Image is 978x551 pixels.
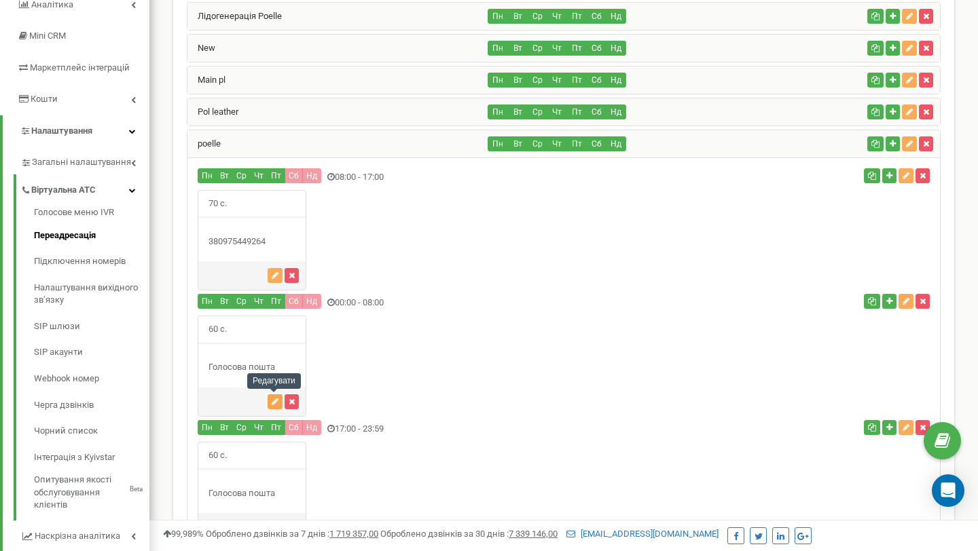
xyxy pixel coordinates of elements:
button: Нд [606,41,626,56]
button: Вт [216,168,233,183]
a: SIP акаунти [34,339,149,366]
div: Редагувати [247,373,301,389]
span: 60 с. [198,316,237,343]
button: Пн [488,73,508,88]
button: Чт [547,136,567,151]
button: Чт [250,294,268,309]
button: Нд [302,168,321,183]
a: Опитування якості обслуговування клієнтівBeta [34,470,149,512]
button: Сб [586,104,606,119]
button: Чт [547,73,567,88]
div: Open Intercom Messenger [932,474,964,507]
a: Інтеграція з Kyivstar [34,444,149,471]
button: Вт [507,104,528,119]
button: Пн [198,420,217,435]
button: Ср [527,136,547,151]
a: Налаштування [3,115,149,147]
button: Вт [507,41,528,56]
button: Сб [586,136,606,151]
button: Пт [267,168,285,183]
a: New [187,43,215,53]
button: Пт [566,136,587,151]
a: Голосове меню IVR [34,206,149,223]
button: Вт [216,294,233,309]
button: Пт [566,73,587,88]
button: Сб [586,73,606,88]
a: poelle [187,138,221,149]
button: Нд [606,73,626,88]
button: Чт [547,41,567,56]
a: Лідогенерація Poelle [187,11,282,21]
button: Чт [547,104,567,119]
a: SIP шлюзи [34,313,149,340]
button: Пн [488,136,508,151]
a: Наскрізна аналітика [20,520,149,548]
a: Черга дзвінків [34,392,149,419]
button: Ср [527,73,547,88]
a: Віртуальна АТС [20,174,149,202]
button: Ср [232,294,251,309]
a: Налаштування вихідного зв’язку [34,275,149,313]
a: Підключення номерів [34,248,149,275]
button: Сб [285,420,303,435]
button: Нд [302,420,321,435]
button: Сб [285,294,303,309]
span: 70 с. [198,191,237,217]
span: Наскрізна аналітика [35,530,120,543]
span: 60 с. [198,442,237,469]
u: 7 339 146,00 [509,529,558,539]
button: Ср [527,41,547,56]
span: Загальні налаштування [32,156,131,169]
button: Пн [198,294,217,309]
button: Нд [606,104,626,119]
button: Вт [507,9,528,24]
button: Сб [586,9,606,24]
button: Ср [232,420,251,435]
div: 17:00 - 23:59 [187,420,689,438]
button: Чт [547,9,567,24]
button: Вт [507,73,528,88]
button: Нд [302,294,321,309]
button: Пт [267,294,285,309]
button: Вт [507,136,528,151]
a: Main pl [187,75,225,85]
button: Ср [232,168,251,183]
a: Переадресація [34,223,149,249]
span: Оброблено дзвінків за 7 днів : [206,529,378,539]
button: Вт [216,420,233,435]
button: Чт [250,168,268,183]
a: [EMAIL_ADDRESS][DOMAIN_NAME] [566,529,719,539]
button: Чт [250,420,268,435]
button: Пт [267,420,285,435]
button: Пт [566,9,587,24]
button: Пн [488,9,508,24]
a: Webhook номер [34,366,149,392]
button: Сб [586,41,606,56]
span: Маркетплейс інтеграцій [30,62,130,73]
div: Голосова пошта [198,361,306,374]
button: Нд [606,136,626,151]
a: Чорний список [34,418,149,444]
button: Пт [566,104,587,119]
u: 1 719 357,00 [329,529,378,539]
div: 00:00 - 08:00 [187,294,689,312]
div: 08:00 - 17:00 [187,168,689,187]
button: Пт [566,41,587,56]
button: Пн [488,41,508,56]
div: Голосова пошта [198,487,306,500]
span: Оброблено дзвінків за 30 днів : [380,529,558,539]
button: Ср [527,104,547,119]
span: 99,989% [163,529,204,539]
a: Pol leather [187,107,238,117]
button: Пн [198,168,217,183]
span: Віртуальна АТС [31,184,96,197]
span: Кошти [31,94,58,104]
button: Сб [285,168,303,183]
button: Пн [488,104,508,119]
button: Ср [527,9,547,24]
a: Загальні налаштування [20,147,149,174]
button: Нд [606,9,626,24]
span: Налаштування [31,126,92,136]
span: Mini CRM [29,31,66,41]
div: 380975449264 [198,235,306,248]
